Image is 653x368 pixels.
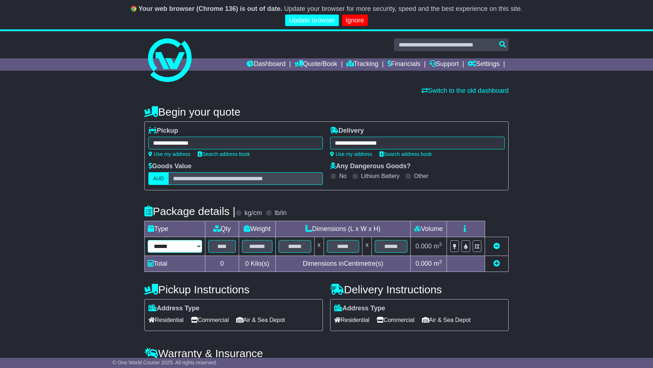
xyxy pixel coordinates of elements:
label: Address Type [334,305,385,313]
span: © One World Courier 2025. All rights reserved. [112,360,217,365]
td: Kilo(s) [239,256,276,272]
a: Remove this item [493,243,500,250]
sup: 3 [439,259,442,264]
td: Dimensions (L x W x H) [275,221,410,237]
sup: 3 [439,241,442,247]
a: Update browser [285,15,338,26]
label: Address Type [148,305,200,313]
span: m [434,260,442,267]
span: Air & Sea Depot [236,314,285,326]
a: Add new item [493,260,500,267]
td: Volume [410,221,447,237]
span: Commercial [191,314,229,326]
td: Weight [239,221,276,237]
label: Goods Value [148,162,192,170]
h4: Pickup Instructions [144,284,323,295]
span: 0.000 [415,260,432,267]
label: AUD [148,172,169,185]
a: Search address book [379,151,432,157]
span: Residential [148,314,184,326]
td: x [314,237,324,256]
span: 0 [245,260,249,267]
span: Residential [334,314,369,326]
h4: Package details | [144,205,235,217]
a: Quote/Book [295,58,337,71]
label: Other [414,173,428,179]
a: Switch to the old dashboard [422,87,509,94]
a: Financials [387,58,420,71]
td: Dimensions in Centimetre(s) [275,256,410,272]
a: Settings [468,58,500,71]
b: Your web browser (Chrome 136) is out of date. [139,5,283,12]
td: x [362,237,372,256]
span: 0.000 [415,243,432,250]
span: Air & Sea Depot [422,314,471,326]
td: 0 [205,256,239,272]
span: m [434,243,442,250]
label: Pickup [148,127,178,135]
a: Search address book [198,151,250,157]
a: Ignore [342,15,368,26]
h4: Begin your quote [144,106,509,118]
span: Commercial [377,314,414,326]
label: lb/in [275,209,287,217]
a: Use my address [330,151,372,157]
span: Update your browser for more security, speed and the best experience on this site. [284,5,522,12]
h4: Delivery Instructions [330,284,509,295]
label: Any Dangerous Goods? [330,162,411,170]
label: kg/cm [245,209,262,217]
label: Lithium Battery [361,173,400,179]
label: Delivery [330,127,364,135]
a: Use my address [148,151,190,157]
a: Support [430,58,459,71]
a: Tracking [346,58,378,71]
a: Dashboard [247,58,286,71]
label: No [339,173,346,179]
td: Total [145,256,205,272]
td: Type [145,221,205,237]
td: Qty [205,221,239,237]
h4: Warranty & Insurance [144,347,509,359]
